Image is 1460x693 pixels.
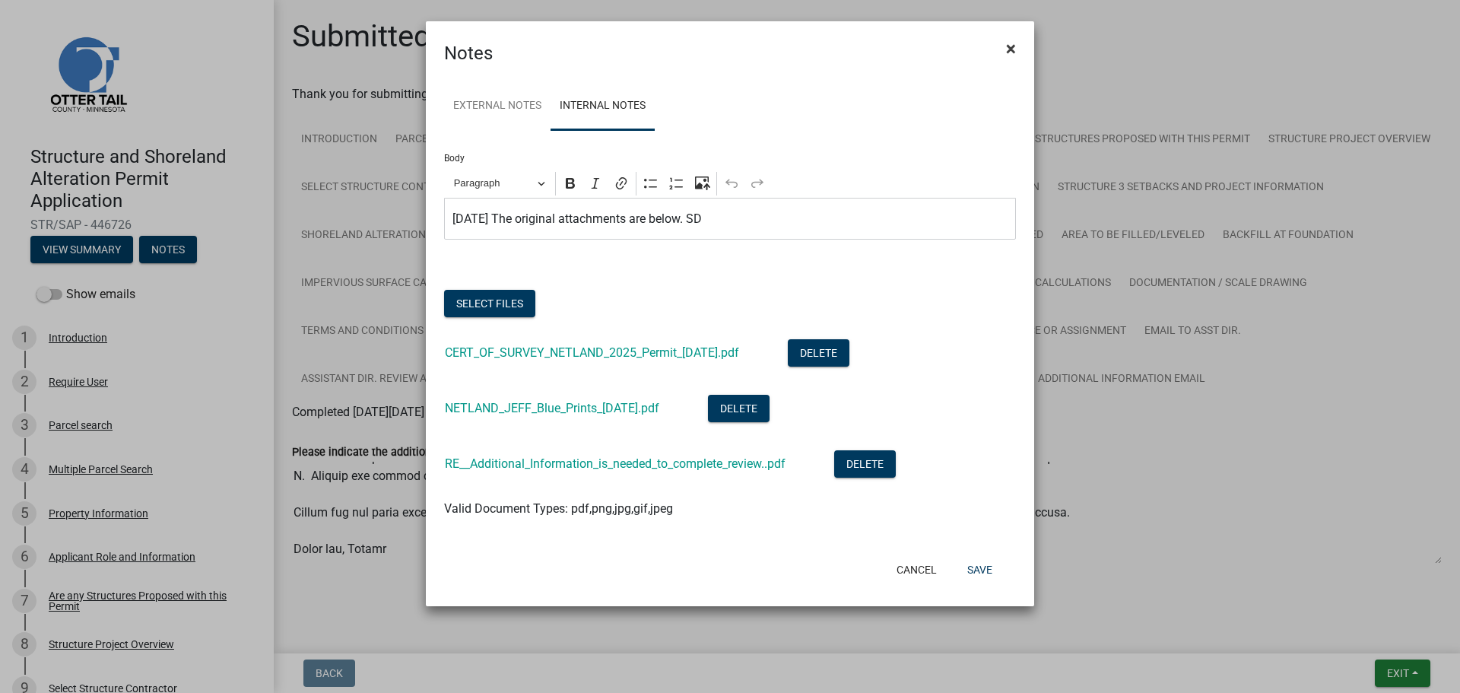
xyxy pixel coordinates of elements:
[955,556,1005,583] button: Save
[834,458,896,472] wm-modal-confirm: Delete Document
[444,501,673,516] span: Valid Document Types: pdf,png,jpg,gif,jpeg
[445,345,739,360] a: CERT_OF_SURVEY_NETLAND_2025_Permit_[DATE].pdf
[444,290,535,317] button: Select files
[788,347,849,361] wm-modal-confirm: Delete Document
[445,401,659,415] a: NETLAND_JEFF_Blue_Prints_[DATE].pdf
[444,82,551,131] a: External Notes
[445,456,786,471] a: RE__Additional_Information_is_needed_to_complete_review..pdf
[452,210,1008,228] p: [DATE] The original attachments are below. SD
[884,556,949,583] button: Cancel
[444,154,465,163] label: Body
[788,339,849,367] button: Delete
[708,395,770,422] button: Delete
[994,27,1028,70] button: Close
[444,169,1016,198] div: Editor toolbar
[444,198,1016,240] div: Editor editing area: main. Press Alt+0 for help.
[447,172,552,196] button: Paragraph, Heading
[551,82,655,131] a: Internal Notes
[708,402,770,417] wm-modal-confirm: Delete Document
[454,174,533,192] span: Paragraph
[1006,38,1016,59] span: ×
[834,450,896,478] button: Delete
[444,40,493,67] h4: Notes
